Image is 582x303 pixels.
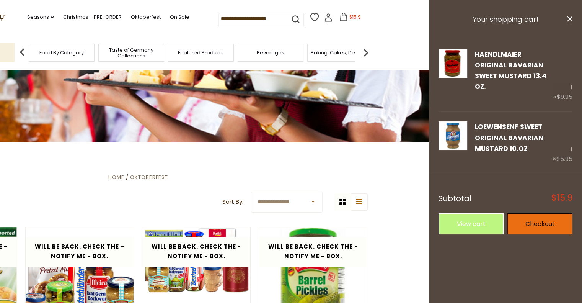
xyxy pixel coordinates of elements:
span: $5.95 [556,155,572,163]
a: Haendlmaier Original Bavarian Sweet Mustard 13.4 oz. [439,49,467,102]
a: On Sale [170,13,189,21]
div: 1 × [553,121,572,164]
a: Home [108,174,124,181]
a: Checkout [507,213,572,234]
img: The Taste of Germany Food Collection (large size) [142,227,251,292]
a: Haendlmaier Original Bavarian Sweet Mustard 13.4 oz. [475,50,546,92]
a: Loewensenf Sweet Original Bavarian Mustard 10.oz [475,122,543,153]
a: Taste of Germany Collections [101,47,162,59]
a: View cart [439,213,504,234]
a: Christmas - PRE-ORDER [63,13,121,21]
a: Oktoberfest [130,13,160,21]
a: Beverages [257,50,284,56]
span: $15.9 [551,194,572,202]
label: Sort By: [222,197,243,207]
span: Subtotal [439,193,471,204]
a: Loewensenf Sweet Original Bavarian Mustard 10.oz [439,121,467,164]
span: $9.95 [557,93,572,101]
span: $15.9 [349,14,361,20]
a: Seasons [27,13,54,21]
img: previous arrow [15,45,30,60]
a: Baking, Cakes, Desserts [311,50,370,56]
img: Loewensenf Sweet Original Bavarian Mustard 10.oz [439,121,467,150]
a: Food By Category [39,50,84,56]
button: $15.9 [334,13,367,24]
div: 1 × [553,49,572,102]
img: Haendlmaier Original Bavarian Sweet Mustard 13.4 oz. [439,49,467,78]
a: Featured Products [178,50,224,56]
img: next arrow [358,45,373,60]
a: Oktoberfest [130,174,168,181]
